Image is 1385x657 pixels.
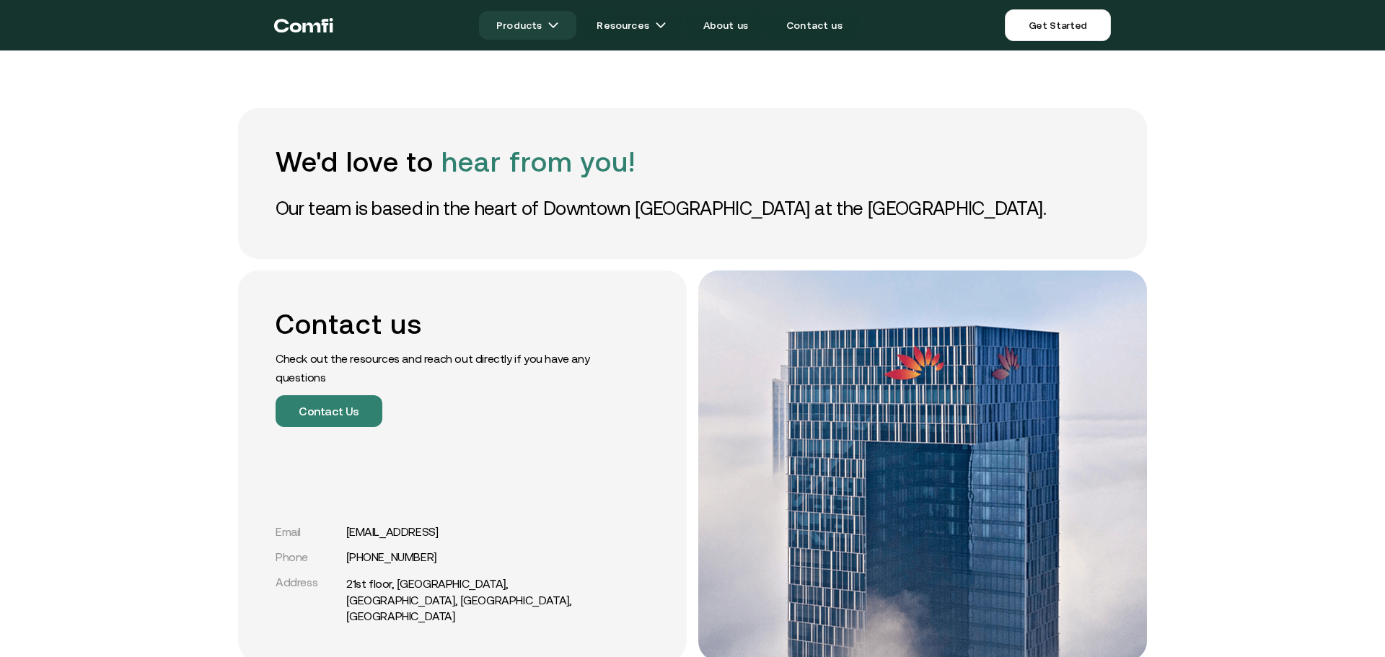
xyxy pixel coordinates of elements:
h2: Contact us [276,308,600,340]
h1: We'd love to [276,146,1109,178]
a: Get Started [1005,9,1111,41]
div: Email [276,525,340,539]
span: hear from you! [441,146,635,177]
button: Contact Us [276,395,382,427]
p: Check out the resources and reach out directly if you have any questions [276,349,600,387]
a: Contact us [769,11,860,40]
a: [PHONE_NUMBER] [346,550,436,564]
a: Return to the top of the Comfi home page [274,4,333,47]
div: Address [276,576,340,589]
a: Productsarrow icons [479,11,576,40]
a: Resourcesarrow icons [579,11,683,40]
a: About us [686,11,765,40]
p: Our team is based in the heart of Downtown [GEOGRAPHIC_DATA] at the [GEOGRAPHIC_DATA]. [276,195,1109,221]
img: arrow icons [654,19,666,31]
a: 21st floor, [GEOGRAPHIC_DATA], [GEOGRAPHIC_DATA], [GEOGRAPHIC_DATA], [GEOGRAPHIC_DATA] [346,576,600,624]
img: arrow icons [548,19,559,31]
a: [EMAIL_ADDRESS] [346,525,439,539]
div: Phone [276,550,340,564]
